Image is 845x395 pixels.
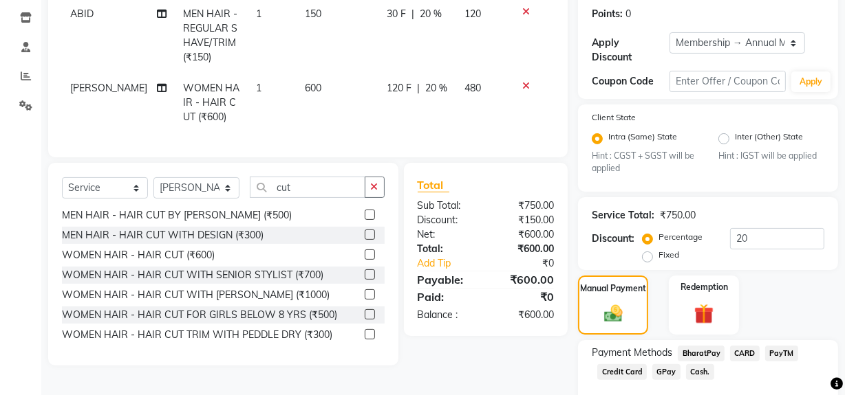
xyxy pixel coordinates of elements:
img: _cash.svg [599,303,628,324]
button: Apply [791,71,831,92]
img: _gift.svg [688,302,720,326]
small: Hint : IGST will be applied [718,150,824,162]
span: 150 [305,8,321,20]
span: GPay [652,364,681,380]
span: 20 % [425,81,447,95]
div: Discount: [592,232,634,246]
div: MEN HAIR - HAIR CUT BY [PERSON_NAME] (₹500) [62,208,292,223]
div: ₹600.00 [486,242,564,256]
span: 480 [464,82,481,94]
div: ₹600.00 [486,227,564,242]
label: Fixed [659,249,679,261]
div: Discount: [407,213,486,227]
div: ₹600.00 [486,271,564,288]
span: | [417,81,420,95]
div: Net: [407,227,486,242]
div: Service Total: [592,208,654,223]
label: Manual Payment [580,282,646,295]
span: 120 [464,8,481,20]
span: 600 [305,82,321,94]
span: PayTM [765,346,798,361]
div: ₹0 [499,256,564,271]
span: 20 % [420,7,442,21]
label: Inter (Other) State [735,131,803,147]
div: 0 [625,7,631,21]
input: Enter Offer / Coupon Code [670,71,786,92]
div: WOMEN HAIR - HAIR CUT WITH [PERSON_NAME] (₹1000) [62,288,330,302]
span: 30 F [387,7,406,21]
label: Percentage [659,231,703,243]
div: Sub Total: [407,199,486,213]
span: Payment Methods [592,346,672,360]
span: Cash. [686,364,714,380]
span: 1 [256,82,261,94]
label: Redemption [681,281,728,293]
div: Paid: [407,289,486,305]
label: Client State [592,111,636,124]
div: Balance : [407,308,486,322]
span: [PERSON_NAME] [70,82,147,94]
div: ₹750.00 [660,208,696,223]
span: 1 [256,8,261,20]
input: Search or Scan [250,177,365,198]
span: MEN HAIR - REGULAR SHAVE/TRIM (₹150) [183,8,237,63]
div: Apply Discount [592,36,670,65]
div: Total: [407,242,486,256]
div: Payable: [407,271,486,288]
div: WOMEN HAIR - HAIR CUT (₹600) [62,248,215,262]
div: ₹0 [486,289,564,305]
small: Hint : CGST + SGST will be applied [592,150,698,175]
span: 120 F [387,81,411,95]
div: MEN HAIR - HAIR CUT WITH DESIGN (₹300) [62,228,264,242]
a: Add Tip [407,256,499,271]
div: ₹600.00 [486,308,564,322]
span: | [411,7,414,21]
div: ₹750.00 [486,199,564,213]
div: WOMEN HAIR - HAIR CUT WITH SENIOR STYLIST (₹700) [62,268,323,282]
span: WOMEN HAIR - HAIR CUT (₹600) [183,82,239,123]
div: ₹150.00 [486,213,564,227]
span: BharatPay [678,346,725,361]
span: Credit Card [597,364,647,380]
div: WOMEN HAIR - HAIR CUT FOR GIRLS BELOW 8 YRS (₹500) [62,308,337,322]
div: Points: [592,7,623,21]
span: Total [418,178,449,192]
div: WOMEN HAIR - HAIR CUT TRIM WITH PEDDLE DRY (₹300) [62,328,332,342]
span: CARD [730,346,760,361]
span: ABID [70,8,94,20]
label: Intra (Same) State [608,131,677,147]
div: Coupon Code [592,74,670,89]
